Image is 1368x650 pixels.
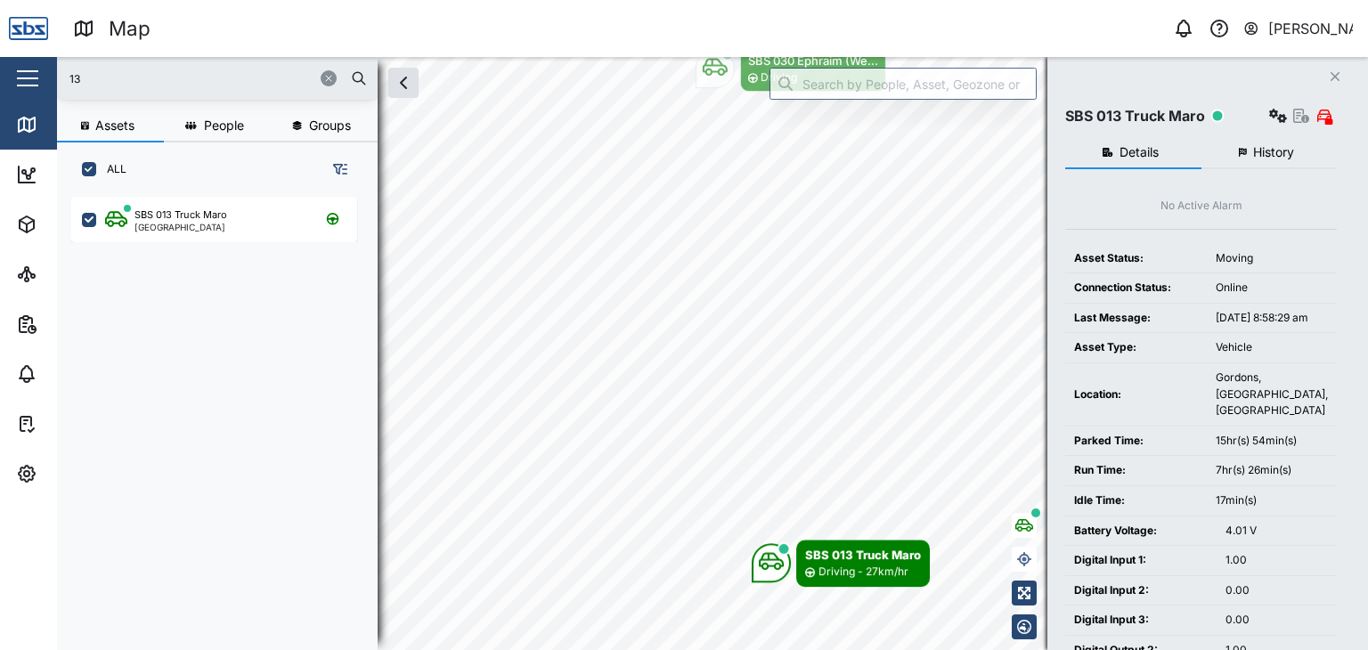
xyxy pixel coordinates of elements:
div: Map marker [696,46,886,92]
button: [PERSON_NAME] [1242,16,1354,41]
div: [DATE] 8:58:29 am [1216,310,1328,327]
span: Groups [309,119,351,132]
div: SBS 013 Truck Maro [134,207,227,223]
div: Digital Input 3: [1074,612,1208,629]
div: Gordons, [GEOGRAPHIC_DATA], [GEOGRAPHIC_DATA] [1216,370,1328,419]
span: History [1253,146,1294,158]
canvas: Map [57,57,1368,650]
span: Assets [95,119,134,132]
div: Digital Input 2: [1074,582,1208,599]
div: Settings [46,464,110,483]
div: No Active Alarm [1160,198,1242,215]
div: Driving [761,69,797,86]
div: Driving - 27km/hr [818,565,908,581]
div: Map [109,13,151,45]
div: Map marker [752,540,930,587]
div: Online [1216,280,1328,297]
div: Vehicle [1216,339,1328,356]
div: Asset Type: [1074,339,1198,356]
div: Moving [1216,250,1328,267]
span: People [204,119,244,132]
div: Last Message: [1074,310,1198,327]
span: Details [1120,146,1159,158]
div: 4.01 V [1225,523,1328,540]
div: Location: [1074,386,1198,403]
div: Asset Status: [1074,250,1198,267]
input: Search assets or drivers [68,65,367,92]
input: Search by People, Asset, Geozone or Place [769,68,1037,100]
div: 17min(s) [1216,492,1328,509]
div: Idle Time: [1074,492,1198,509]
div: Run Time: [1074,462,1198,479]
div: Tasks [46,414,95,434]
div: Sites [46,264,89,284]
div: Battery Voltage: [1074,523,1208,540]
div: Dashboard [46,165,126,184]
div: [GEOGRAPHIC_DATA] [134,223,227,232]
div: Parked Time: [1074,433,1198,450]
div: Alarms [46,364,102,384]
div: Assets [46,215,102,234]
div: Reports [46,314,107,334]
div: Digital Input 1: [1074,552,1208,569]
div: 0.00 [1225,612,1328,629]
div: 0.00 [1225,582,1328,599]
div: grid [71,191,377,636]
div: Map [46,115,86,134]
div: 7hr(s) 26min(s) [1216,462,1328,479]
div: SBS 013 Truck Maro [805,546,921,564]
div: SBS 030 Ephraim (We... [748,52,878,69]
img: Main Logo [9,9,48,48]
div: 1.00 [1225,552,1328,569]
div: 15hr(s) 54min(s) [1216,433,1328,450]
div: Connection Status: [1074,280,1198,297]
div: [PERSON_NAME] [1268,18,1354,40]
div: SBS 013 Truck Maro [1065,105,1205,127]
label: ALL [96,162,126,176]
